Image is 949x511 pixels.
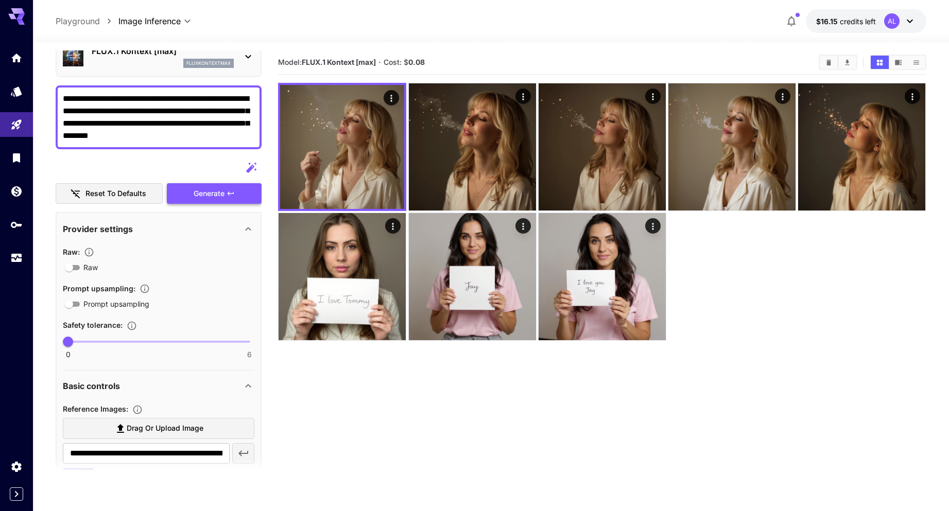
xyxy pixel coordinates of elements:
[645,218,661,234] div: Actions
[820,56,838,69] button: Clear All
[889,56,907,69] button: Show media in video view
[798,83,925,210] img: Z
[905,89,921,104] div: Actions
[515,218,531,234] div: Actions
[384,58,425,66] span: Cost: $
[83,298,149,309] span: Prompt upsampling
[10,460,23,473] div: Settings
[409,213,536,340] img: 2Q==
[80,247,98,257] button: Controls the level of post-processing applied to generated images.
[816,17,840,26] span: $16.15
[63,374,254,398] div: Basic controls
[819,55,857,70] div: Clear AllDownload All
[92,45,234,57] p: FLUX.1 Kontext [max]
[838,56,856,69] button: Download All
[302,58,376,66] b: FLUX.1 Kontext [max]
[63,404,128,413] span: Reference Images :
[123,321,141,331] button: Controls the tolerance level for input and output content moderation. Lower values apply stricter...
[409,83,536,210] img: Z
[63,284,135,293] span: Prompt upsampling :
[378,56,381,68] p: ·
[63,223,133,235] p: Provider settings
[63,380,120,392] p: Basic controls
[63,248,80,256] span: Raw :
[278,58,376,66] span: Model:
[840,17,876,26] span: credits left
[816,16,876,27] div: $16.15302
[127,422,203,435] span: Drag or upload image
[386,218,401,234] div: Actions
[63,217,254,241] div: Provider settings
[539,83,666,210] img: 9k=
[56,15,118,27] nav: breadcrumb
[668,83,796,210] img: 2Q==
[128,404,147,415] button: Upload a reference image to guide the result. This is needed for Image-to-Image or Inpainting. Su...
[870,55,926,70] div: Show media in grid viewShow media in video viewShow media in list view
[56,15,100,27] a: Playground
[66,349,71,360] span: 0
[63,418,254,439] label: Drag or upload image
[871,56,889,69] button: Show media in grid view
[135,284,154,294] button: Enables automatic enhancement and expansion of the input prompt to improve generation quality and...
[279,213,406,340] img: Z
[907,56,925,69] button: Show media in list view
[10,151,23,164] div: Library
[56,183,163,204] button: Reset to defaults
[539,213,666,340] img: 2Q==
[63,41,254,72] div: FLUX.1 Kontext [max]fluxkontextmax
[10,487,23,501] button: Expand sidebar
[10,85,23,98] div: Models
[10,185,23,198] div: Wallet
[384,90,400,105] div: Actions
[10,252,23,265] div: Usage
[10,51,23,64] div: Home
[775,89,790,104] div: Actions
[10,218,23,231] div: API Keys
[118,15,181,27] span: Image Inference
[280,85,404,209] img: Z
[83,262,98,273] span: Raw
[408,58,425,66] b: 0.08
[247,349,252,360] span: 6
[63,321,123,329] span: Safety tolerance :
[515,89,531,104] div: Actions
[806,9,926,33] button: $16.15302AL
[645,89,661,104] div: Actions
[194,187,225,200] span: Generate
[884,13,900,29] div: AL
[167,183,262,204] button: Generate
[186,60,231,67] p: fluxkontextmax
[10,118,23,131] div: Playground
